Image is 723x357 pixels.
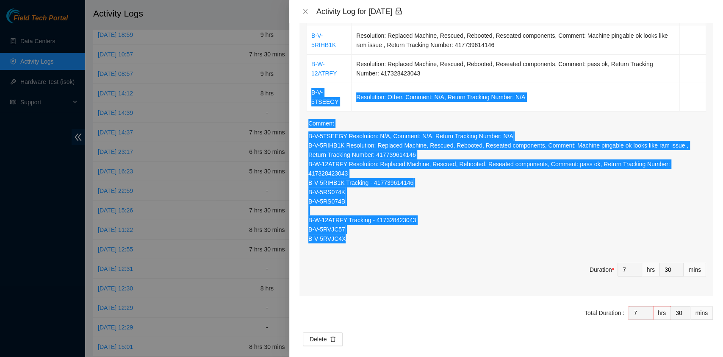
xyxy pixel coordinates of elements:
[310,335,327,344] span: Delete
[316,7,713,16] div: Activity Log for [DATE]
[684,263,706,276] div: mins
[299,8,311,16] button: Close
[352,55,680,83] td: Resolution: Replaced Machine, Rescued, Rebooted, Reseated components, Comment: pass ok, Return Tr...
[653,306,671,320] div: hrs
[303,332,343,346] button: Deletedelete
[302,8,309,15] span: close
[311,89,339,105] a: B-V-5TSEEGY
[330,336,336,343] span: delete
[590,265,614,274] div: Duration
[642,263,660,276] div: hrs
[311,61,337,77] a: B-W-12ATRFY
[308,119,334,128] label: Comment
[352,83,680,112] td: Resolution: Other, Comment: N/A, Return Tracking Number: N/A
[395,7,402,15] span: lock
[690,306,713,320] div: mins
[584,308,624,318] div: Total Duration :
[311,32,336,48] a: B-V-5RIHB1K
[352,26,680,55] td: Resolution: Replaced Machine, Rescued, Rebooted, Reseated components, Comment: Machine pingable o...
[308,131,706,243] p: B-V-5TSEEGY Resolution: N/A, Comment: N/A, Return Tracking Number: N/A B-V-5RIHB1K Resolution: Re...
